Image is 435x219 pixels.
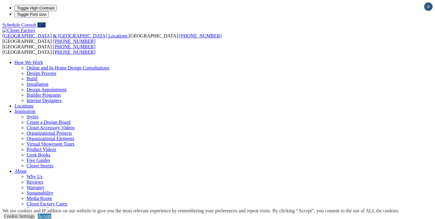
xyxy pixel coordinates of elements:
a: Call [37,22,46,27]
a: Schedule Consult [2,22,36,27]
a: Build [27,76,37,81]
button: Toggle High Contrast [14,5,57,11]
span: Toggle High Contrast [17,6,54,10]
div: We use cookies and IP address on our website to give you the most relevant experience by remember... [2,208,399,214]
a: Styles [27,114,38,119]
a: Free Guides [27,158,50,163]
a: Closet Factory Cares [27,201,67,206]
a: Inspiration [14,109,35,114]
a: Closet Stories [27,163,53,168]
a: Customer Service [27,207,61,212]
a: About [14,169,27,174]
a: How We Work [14,60,43,65]
a: [GEOGRAPHIC_DATA] & [GEOGRAPHIC_DATA] Locations [2,33,129,38]
a: Virtual Showroom Tours [27,141,75,147]
a: Locations [14,103,34,108]
span: [GEOGRAPHIC_DATA]: [GEOGRAPHIC_DATA]: [2,33,222,44]
a: Sustainability [27,190,53,195]
a: [PHONE_NUMBER] [53,44,95,49]
a: Organizational Projects [27,130,72,136]
a: Accept [38,214,51,219]
a: Builder Programs [27,92,61,98]
span: [GEOGRAPHIC_DATA] & [GEOGRAPHIC_DATA] Locations [2,33,127,38]
a: [PHONE_NUMBER] [179,33,221,38]
a: Product Videos [27,147,56,152]
a: Cookie Settings [4,214,35,219]
button: Close [424,2,433,11]
a: Create a Design Board [27,120,70,125]
a: Organizational Elements [27,136,74,141]
a: Design Process [27,71,56,76]
a: Reviews [27,179,43,185]
a: Media Room [27,196,52,201]
span: Toggle Font size [17,12,46,17]
a: Installation [27,82,48,87]
button: Toggle Font size [14,11,49,18]
a: Interior Designers [27,98,62,103]
a: [PHONE_NUMBER] [53,50,95,55]
span: [GEOGRAPHIC_DATA]: [GEOGRAPHIC_DATA]: [2,44,95,55]
a: Warranty [27,185,44,190]
a: Look Books [27,152,50,157]
a: [PHONE_NUMBER] [53,39,95,44]
a: Why Us [27,174,43,179]
a: Online and In-Home Design Consultations [27,65,109,70]
a: Design Appointment [27,87,67,92]
a: Closet Accessory Videos [27,125,75,130]
img: Closet Factory [2,28,36,33]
